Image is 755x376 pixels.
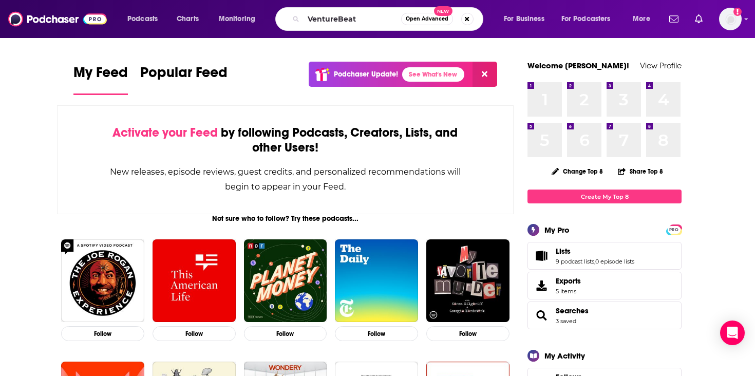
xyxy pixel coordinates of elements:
[691,10,707,28] a: Show notifications dropdown
[733,8,742,16] svg: Add a profile image
[73,64,128,87] span: My Feed
[527,61,629,70] a: Welcome [PERSON_NAME]!
[720,321,745,345] div: Open Intercom Messenger
[140,64,228,95] a: Popular Feed
[556,306,589,315] a: Searches
[544,225,570,235] div: My Pro
[334,70,398,79] p: Podchaser Update!
[719,8,742,30] span: Logged in as derettb
[556,276,581,286] span: Exports
[555,11,626,27] button: open menu
[561,12,611,26] span: For Podcasters
[595,258,634,265] a: 0 episode lists
[545,165,609,178] button: Change Top 8
[61,326,144,341] button: Follow
[668,226,680,234] span: PRO
[531,308,552,323] a: Searches
[556,317,576,325] a: 3 saved
[434,6,452,16] span: New
[527,272,682,299] a: Exports
[531,278,552,293] span: Exports
[120,11,171,27] button: open menu
[497,11,557,27] button: open menu
[668,225,680,233] a: PRO
[426,326,509,341] button: Follow
[61,239,144,323] img: The Joe Rogan Experience
[719,8,742,30] img: User Profile
[285,7,493,31] div: Search podcasts, credits, & more...
[73,64,128,95] a: My Feed
[626,11,663,27] button: open menu
[109,164,462,194] div: New releases, episode reviews, guest credits, and personalized recommendations will begin to appe...
[402,67,464,82] a: See What's New
[244,239,327,323] img: Planet Money
[401,13,453,25] button: Open AdvancedNew
[57,214,514,223] div: Not sure who to follow? Try these podcasts...
[504,12,544,26] span: For Business
[426,239,509,323] img: My Favorite Murder with Karen Kilgariff and Georgia Hardstark
[170,11,205,27] a: Charts
[633,12,650,26] span: More
[665,10,683,28] a: Show notifications dropdown
[719,8,742,30] button: Show profile menu
[127,12,158,26] span: Podcasts
[544,351,585,361] div: My Activity
[177,12,199,26] span: Charts
[244,326,327,341] button: Follow
[140,64,228,87] span: Popular Feed
[219,12,255,26] span: Monitoring
[109,125,462,155] div: by following Podcasts, Creators, Lists, and other Users!
[556,247,571,256] span: Lists
[406,16,448,22] span: Open Advanced
[212,11,269,27] button: open menu
[594,258,595,265] span: ,
[556,288,581,295] span: 5 items
[556,258,594,265] a: 9 podcast lists
[531,249,552,263] a: Lists
[527,242,682,270] span: Lists
[335,326,418,341] button: Follow
[8,9,107,29] img: Podchaser - Follow, Share and Rate Podcasts
[556,247,634,256] a: Lists
[153,239,236,323] img: This American Life
[153,326,236,341] button: Follow
[335,239,418,323] img: The Daily
[527,190,682,203] a: Create My Top 8
[112,125,218,140] span: Activate your Feed
[304,11,401,27] input: Search podcasts, credits, & more...
[640,61,682,70] a: View Profile
[617,161,664,181] button: Share Top 8
[527,302,682,329] span: Searches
